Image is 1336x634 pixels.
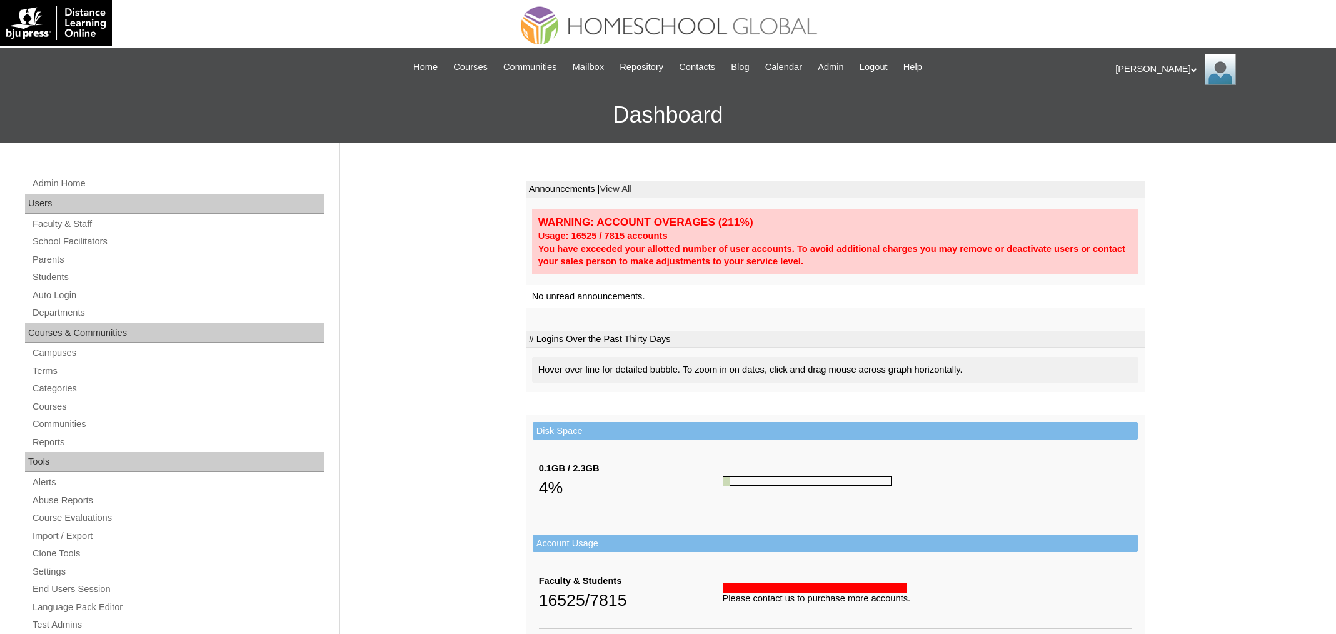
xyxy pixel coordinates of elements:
img: logo-white.png [6,6,106,40]
a: Contacts [673,60,721,74]
a: End Users Session [31,581,324,597]
a: Students [31,269,324,285]
img: Ariane Ebuen [1205,54,1236,85]
a: Communities [31,416,324,432]
span: Communities [503,60,557,74]
a: Logout [853,60,894,74]
a: Language Pack Editor [31,600,324,615]
div: Users [25,194,324,214]
a: Clone Tools [31,546,324,561]
a: Campuses [31,345,324,361]
a: Settings [31,564,324,580]
span: Calendar [765,60,802,74]
div: 0.1GB / 2.3GB [539,462,723,475]
a: School Facilitators [31,234,324,249]
a: Repository [613,60,670,74]
a: Categories [31,381,324,396]
td: No unread announcements. [526,285,1145,308]
a: Import / Export [31,528,324,544]
div: You have exceeded your allotted number of user accounts. To avoid additional charges you may remo... [538,243,1132,268]
span: Blog [731,60,749,74]
span: Logout [860,60,888,74]
span: Contacts [679,60,715,74]
span: Courses [453,60,488,74]
span: Home [413,60,438,74]
a: Admin Home [31,176,324,191]
a: Test Admins [31,617,324,633]
a: Mailbox [566,60,611,74]
span: Admin [818,60,844,74]
h3: Dashboard [6,87,1330,143]
strong: Usage: 16525 / 7815 accounts [538,231,668,241]
a: Courses [447,60,494,74]
div: 4% [539,475,723,500]
div: 16525/7815 [539,588,723,613]
div: WARNING: ACCOUNT OVERAGES (211%) [538,215,1132,229]
a: Admin [811,60,850,74]
span: Repository [620,60,663,74]
a: Help [897,60,928,74]
a: Calendar [759,60,808,74]
td: Account Usage [533,535,1138,553]
a: Auto Login [31,288,324,303]
a: Terms [31,363,324,379]
a: Reports [31,435,324,450]
div: Hover over line for detailed bubble. To zoom in on dates, click and drag mouse across graph horiz... [532,357,1138,383]
a: Faculty & Staff [31,216,324,232]
a: Blog [725,60,755,74]
td: Announcements | [526,181,1145,198]
a: Course Evaluations [31,510,324,526]
a: Courses [31,399,324,415]
a: Parents [31,252,324,268]
a: Communities [497,60,563,74]
span: Help [903,60,922,74]
div: Tools [25,452,324,472]
a: Departments [31,305,324,321]
a: View All [600,184,631,194]
div: [PERSON_NAME] [1115,54,1323,85]
td: Disk Space [533,422,1138,440]
a: Alerts [31,475,324,490]
a: Home [407,60,444,74]
div: Courses & Communities [25,323,324,343]
div: Faculty & Students [539,575,723,588]
span: Mailbox [573,60,605,74]
td: # Logins Over the Past Thirty Days [526,331,1145,348]
div: Please contact us to purchase more accounts. [723,592,1132,605]
a: Abuse Reports [31,493,324,508]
